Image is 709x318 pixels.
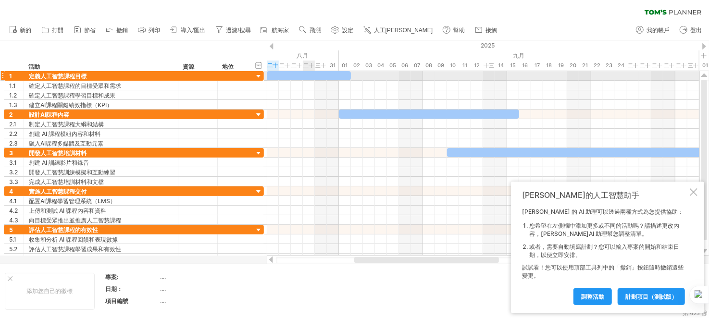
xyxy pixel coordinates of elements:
font: 接觸 [485,27,497,34]
a: 過濾/搜尋 [213,24,253,37]
font: 10 [450,62,456,69]
font: 開發人工智慧培訓材料 [29,149,87,157]
font: 16 [522,62,528,69]
font: 08 [426,62,433,69]
div: 2025年9月9日星期二 [435,61,447,71]
a: 打開 [39,24,66,37]
a: 調整活動 [573,288,612,305]
font: 三十 [316,62,326,69]
font: 3 [9,149,13,157]
div: 2025年9月25日，星期四 [627,61,639,71]
font: [PERSON_NAME] 的 AI 助理可以透過兩種方式為您提供協助： [522,208,684,215]
font: 確定人工智慧課程學習目標和成果 [29,92,115,99]
font: 二十九 [304,62,314,79]
font: 上傳和測試 AI 課程內容和資料 [29,207,106,214]
font: 項目編號 [105,297,128,305]
div: 2025年8月29日星期五 [303,61,315,71]
font: 十三 [484,62,495,69]
font: 撤銷 [116,27,128,34]
font: .... [160,273,166,281]
div: 2025年8月26日星期二 [267,61,279,71]
a: 人工[PERSON_NAME] [361,24,436,37]
font: 二十七 [280,62,290,79]
div: 2025年9月12日，星期五 [471,61,483,71]
font: 01 [703,62,709,69]
font: 九月 [513,52,525,59]
font: 資源 [183,63,194,70]
font: 專案: [105,273,119,281]
font: 設計AI課程內容 [29,111,69,118]
font: 4.1 [9,197,17,205]
font: 向目標受眾推出並推廣人工智慧課程 [29,217,121,224]
font: .... [160,297,166,305]
a: 接觸 [473,24,500,37]
div: 2025年9月8日星期一 [423,61,435,71]
div: 2025年9月23日星期二 [603,61,615,71]
div: 2025年8月28日星期四 [291,61,303,71]
div: 2025年9月6日星期六 [399,61,411,71]
div: 2025年9月18日星期四 [543,61,555,71]
font: 23 [606,62,613,69]
font: 開發人工智慧訓練模擬和互動練習 [29,169,115,176]
font: 三十 [688,62,698,69]
font: 二十九 [676,62,687,79]
font: 或者，需要自動填寫計劃？您可以輸入專案的開始和結束日期，以便立即安排。 [529,243,679,258]
div: 2025年9月20日星期六 [567,61,579,71]
div: 2025年9月28日星期日 [663,61,675,71]
a: 節省 [71,24,99,37]
font: 04 [378,62,385,69]
font: 定義人工智慧課程目標 [29,73,87,80]
font: 4.3 [9,217,18,224]
div: 2025年9月17日星期三 [531,61,543,71]
div: 2025年9月7日星期日 [411,61,423,71]
a: 我的帳戶 [634,24,672,37]
font: 十月 [701,52,707,69]
a: 航海家 [259,24,292,37]
font: 實施人工智慧課程交付 [29,188,87,195]
div: 2025年9月14日星期日 [495,61,507,71]
font: 5.3 [9,255,18,262]
font: 融入AI課程多媒體及互動元素 [29,140,103,147]
a: 新的 [7,24,34,37]
font: 2025 [481,42,495,49]
div: 2025年9月22日星期一 [591,61,603,71]
font: 完成人工智慧培訓材料和文檔 [29,178,104,185]
font: 試試看！您可以使用頂部工具列中的「撤銷」按鈕隨時撤銷這些變更。 [522,264,684,279]
font: 打開 [52,27,63,34]
font: 2.3 [9,140,18,147]
font: 收集和分析 AI 課程回饋和表現數據 [29,236,118,243]
div: 2025年9月19日星期五 [555,61,567,71]
font: 確定人工智慧課程的目標受眾和需求 [29,82,121,89]
font: 3.2 [9,169,18,176]
div: 2025年9月21日星期日 [579,61,591,71]
div: 2025年9月15日星期一 [507,61,519,71]
font: 18 [547,62,552,69]
a: 撤銷 [103,24,131,37]
font: 您希望在左側欄中添加更多或不同的活動嗎？請描述更改內容，[PERSON_NAME]AI 助理幫您調整清單。 [529,222,679,237]
font: 19 [559,62,564,69]
font: 新的 [20,27,31,34]
font: [PERSON_NAME]的人工智慧助手 [522,190,639,200]
font: 2.2 [9,130,17,137]
div: 2025年9月 [339,50,699,61]
font: 二十六 [268,62,278,79]
div: 2025年9月30日星期二 [687,61,699,71]
font: 1.2 [9,92,17,99]
font: 建立AI課程關鍵績效指標（KPI） [29,101,112,109]
font: 航海家 [272,27,289,34]
font: 制定人工智慧課程大綱和結構 [29,121,104,128]
div: 2025年9月13日星期六 [483,61,495,71]
font: 調整活動 [581,293,604,300]
font: .... [160,285,166,293]
div: 2025年9月2日星期二 [351,61,363,71]
font: 配置AI課程學習管理系統（LMS） [29,197,116,205]
font: 1 [9,73,12,80]
font: 我的帳戶 [647,27,670,34]
font: 導入/匯出 [181,27,205,34]
div: 2025年9月10日星期三 [447,61,459,71]
a: 導入/匯出 [168,24,208,37]
a: 飛漲 [297,24,324,37]
font: 飛漲 [310,27,321,34]
font: 節省 [84,27,96,34]
div: 2025年8月31日星期日 [327,61,339,71]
